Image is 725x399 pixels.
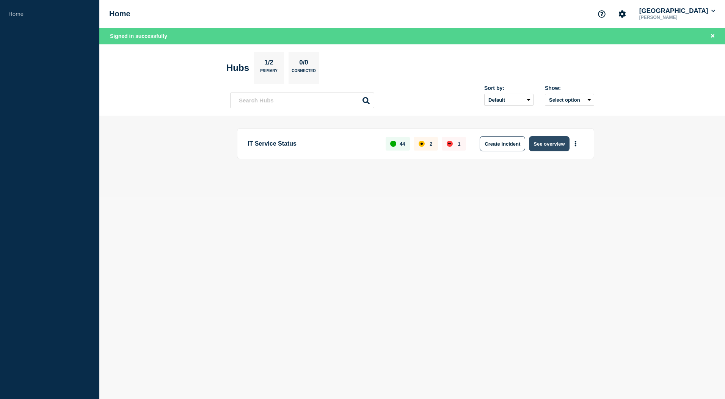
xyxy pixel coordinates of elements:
[400,141,405,147] p: 44
[594,6,610,22] button: Support
[484,94,534,106] select: Sort by
[430,141,432,147] p: 2
[708,32,717,41] button: Close banner
[297,59,311,69] p: 0/0
[638,15,717,20] p: [PERSON_NAME]
[390,141,396,147] div: up
[110,33,167,39] span: Signed in successfully
[480,136,525,151] button: Create incident
[545,85,594,91] div: Show:
[447,141,453,147] div: down
[638,7,717,15] button: [GEOGRAPHIC_DATA]
[419,141,425,147] div: affected
[292,69,315,77] p: Connected
[109,9,130,18] h1: Home
[262,59,276,69] p: 1/2
[458,141,460,147] p: 1
[484,85,534,91] div: Sort by:
[614,6,630,22] button: Account settings
[260,69,278,77] p: Primary
[571,137,581,151] button: More actions
[230,93,374,108] input: Search Hubs
[248,136,377,151] p: IT Service Status
[545,94,594,106] button: Select option
[529,136,569,151] button: See overview
[226,63,249,73] h2: Hubs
